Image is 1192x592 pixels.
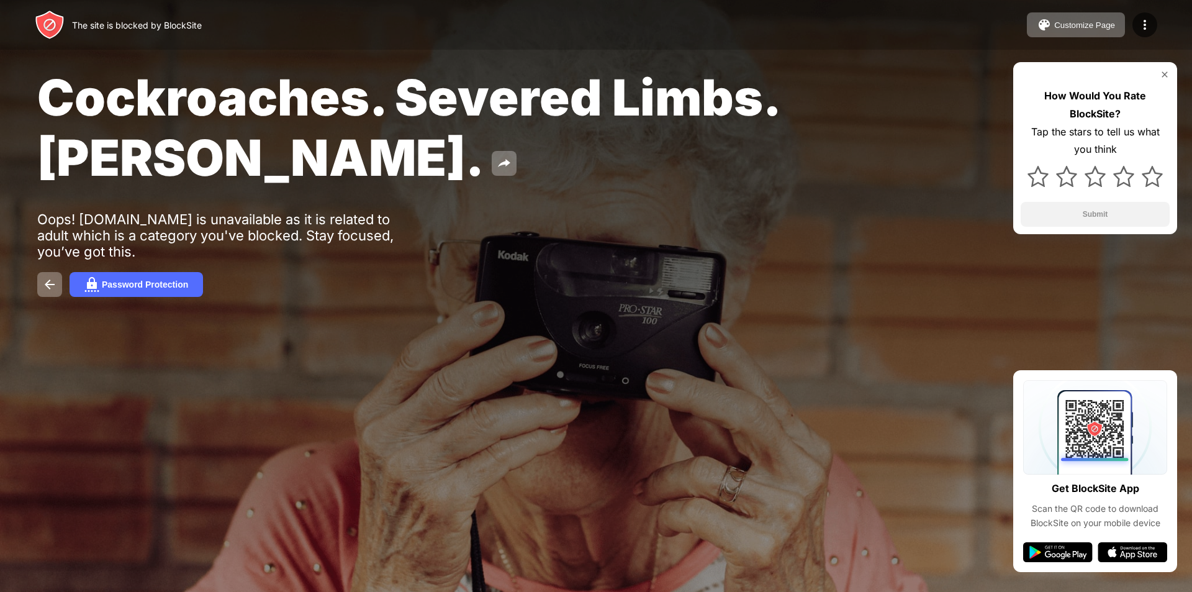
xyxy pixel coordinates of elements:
img: menu-icon.svg [1137,17,1152,32]
div: Scan the QR code to download BlockSite on your mobile device [1023,502,1167,530]
img: star.svg [1085,166,1106,187]
button: Password Protection [70,272,203,297]
img: star.svg [1027,166,1049,187]
img: back.svg [42,277,57,292]
img: header-logo.svg [35,10,65,40]
img: qrcode.svg [1023,380,1167,475]
div: The site is blocked by BlockSite [72,20,202,30]
img: star.svg [1142,166,1163,187]
button: Customize Page [1027,12,1125,37]
div: Oops! [DOMAIN_NAME] is unavailable as it is related to adult which is a category you've blocked. ... [37,211,421,260]
img: google-play.svg [1023,542,1093,562]
img: app-store.svg [1098,542,1167,562]
img: share.svg [497,156,512,171]
div: Tap the stars to tell us what you think [1021,123,1170,159]
div: Password Protection [102,280,188,289]
div: Customize Page [1054,20,1115,30]
span: Cockroaches. Severed Limbs. [PERSON_NAME]. [37,67,779,188]
img: pallet.svg [1037,17,1052,32]
img: star.svg [1056,166,1077,187]
div: Get BlockSite App [1052,480,1139,498]
div: How Would You Rate BlockSite? [1021,87,1170,123]
button: Submit [1021,202,1170,227]
img: star.svg [1113,166,1134,187]
img: rate-us-close.svg [1160,70,1170,80]
img: password.svg [84,277,99,292]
